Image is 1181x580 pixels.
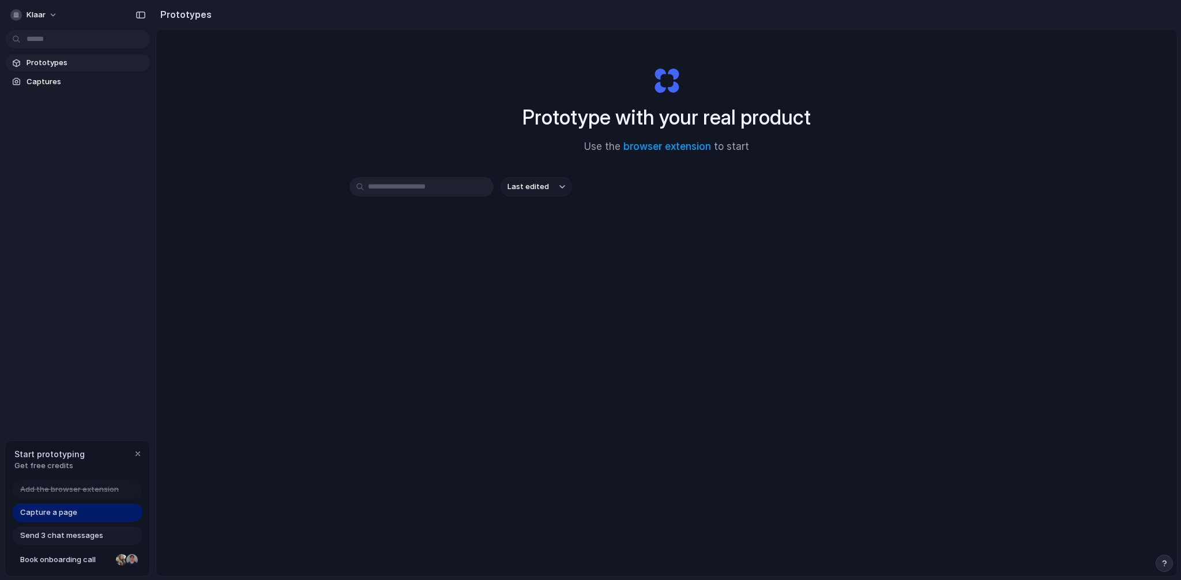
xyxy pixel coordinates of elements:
h2: Prototypes [156,7,212,21]
h1: Prototype with your real product [522,102,811,133]
div: Christian Iacullo [125,553,139,567]
button: Klaar [6,6,63,24]
a: Book onboarding call [12,551,142,569]
a: Captures [6,73,150,91]
span: Start prototyping [14,448,85,460]
span: Send 3 chat messages [20,530,103,541]
span: Prototypes [27,57,145,69]
span: Captures [27,76,145,88]
span: Klaar [27,9,46,21]
span: Get free credits [14,460,85,472]
span: Add the browser extension [20,484,119,495]
span: Book onboarding call [20,554,111,566]
a: Prototypes [6,54,150,71]
span: Use the to start [584,140,749,155]
button: Last edited [501,177,572,197]
div: Nicole Kubica [115,553,129,567]
a: browser extension [623,141,711,152]
span: Last edited [507,181,549,193]
span: Capture a page [20,507,77,518]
